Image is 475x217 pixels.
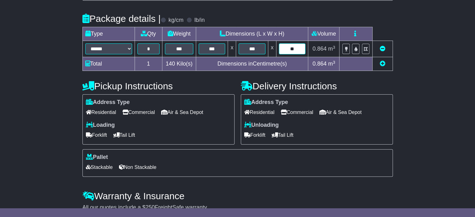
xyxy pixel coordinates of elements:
label: Unloading [244,122,279,129]
span: Air & Sea Depot [319,107,362,117]
span: m [328,46,335,52]
sup: 3 [333,45,335,50]
span: m [328,61,335,67]
td: Dimensions (L x W x H) [196,27,308,41]
label: lb/in [194,17,205,24]
label: kg/cm [168,17,183,24]
a: Add new item [380,61,385,67]
td: Kilo(s) [162,57,196,71]
td: Weight [162,27,196,41]
td: x [228,41,236,57]
div: All our quotes include a $ FreightSafe warranty. [82,204,393,211]
span: 0.864 [313,46,327,52]
a: Remove this item [380,46,385,52]
sup: 3 [333,60,335,65]
td: 1 [135,57,162,71]
span: 140 [166,61,175,67]
td: Volume [308,27,339,41]
td: Total [82,57,135,71]
span: Air & Sea Depot [161,107,203,117]
span: Tail Lift [113,130,135,140]
span: Forklift [244,130,265,140]
span: Tail Lift [272,130,294,140]
span: Commercial [281,107,313,117]
span: Commercial [122,107,155,117]
h4: Package details | [82,13,161,24]
h4: Pickup Instructions [82,81,235,91]
label: Loading [86,122,115,129]
span: Stackable [86,162,113,172]
label: Pallet [86,154,108,161]
h4: Warranty & Insurance [82,191,393,201]
h4: Delivery Instructions [241,81,393,91]
span: 0.864 [313,61,327,67]
td: x [268,41,276,57]
td: Dimensions in Centimetre(s) [196,57,308,71]
span: 250 [146,204,155,210]
span: Residential [86,107,116,117]
td: Qty [135,27,162,41]
label: Address Type [86,99,130,106]
span: Non Stackable [119,162,156,172]
span: Residential [244,107,275,117]
span: Forklift [86,130,107,140]
td: Type [82,27,135,41]
label: Address Type [244,99,288,106]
